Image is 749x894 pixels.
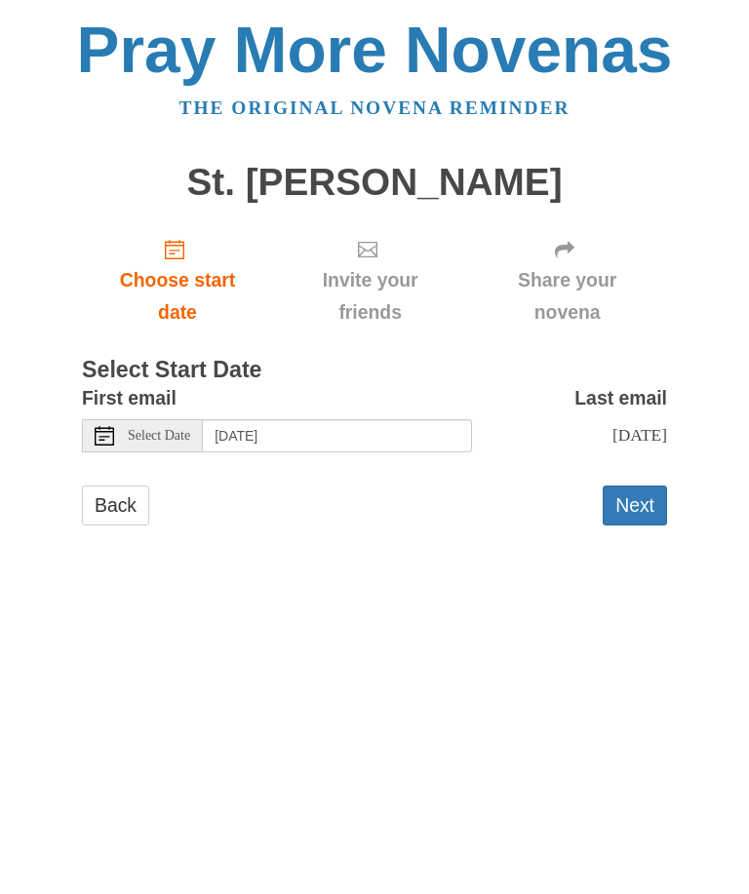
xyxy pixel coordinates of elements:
[603,486,667,525] button: Next
[467,222,667,338] div: Click "Next" to confirm your start date first.
[293,264,448,329] span: Invite your friends
[101,264,254,329] span: Choose start date
[82,382,177,414] label: First email
[487,264,648,329] span: Share your novena
[128,429,190,443] span: Select Date
[273,222,467,338] div: Click "Next" to confirm your start date first.
[82,486,149,525] a: Back
[82,358,667,383] h3: Select Start Date
[179,97,571,118] a: The original novena reminder
[574,382,667,414] label: Last email
[612,425,667,445] span: [DATE]
[82,222,273,338] a: Choose start date
[77,14,673,86] a: Pray More Novenas
[82,162,667,204] h1: St. [PERSON_NAME]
